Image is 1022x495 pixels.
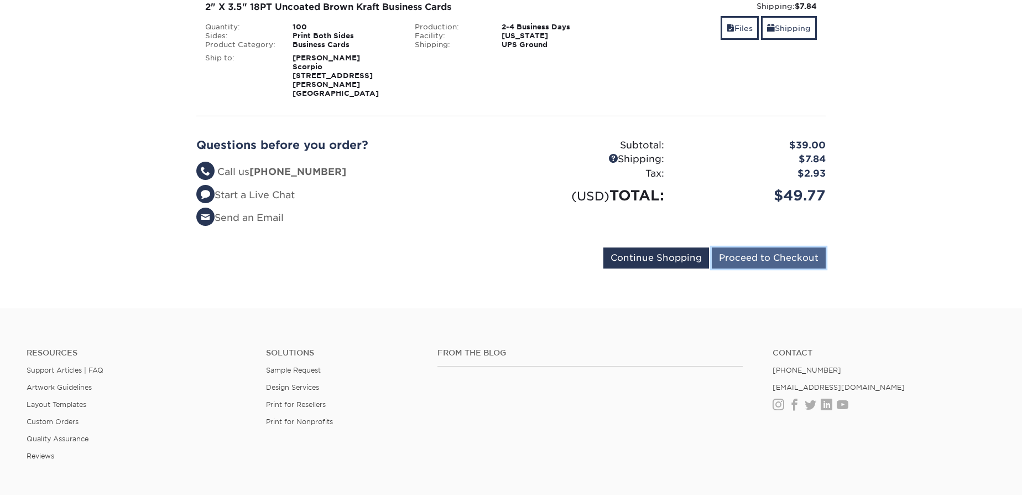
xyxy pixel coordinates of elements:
[511,152,672,167] div: Shipping:
[27,383,92,391] a: Artwork Guidelines
[266,383,319,391] a: Design Services
[284,23,406,32] div: 100
[197,54,284,98] div: Ship to:
[284,32,406,40] div: Print Both Sides
[571,189,609,203] small: (USD)
[249,166,346,177] strong: [PHONE_NUMBER]
[511,138,672,153] div: Subtotal:
[196,165,503,179] li: Call us
[773,383,905,391] a: [EMAIL_ADDRESS][DOMAIN_NAME]
[761,16,817,40] a: Shipping
[293,54,379,97] strong: [PERSON_NAME] Scorpio [STREET_ADDRESS][PERSON_NAME] [GEOGRAPHIC_DATA]
[406,23,494,32] div: Production:
[493,32,616,40] div: [US_STATE]
[603,248,709,269] input: Continue Shopping
[511,185,672,206] div: TOTAL:
[721,16,759,40] a: Files
[266,348,420,358] h4: Solutions
[773,348,995,358] a: Contact
[197,23,284,32] div: Quantity:
[672,152,834,167] div: $7.84
[196,138,503,152] h2: Questions before you order?
[493,23,616,32] div: 2-4 Business Days
[197,40,284,49] div: Product Category:
[773,366,841,374] a: [PHONE_NUMBER]
[767,24,775,33] span: shipping
[197,32,284,40] div: Sides:
[493,40,616,49] div: UPS Ground
[511,167,672,181] div: Tax:
[624,1,817,12] div: Shipping:
[795,2,817,11] strong: $7.84
[672,167,834,181] div: $2.93
[672,185,834,206] div: $49.77
[27,366,103,374] a: Support Articles | FAQ
[284,40,406,49] div: Business Cards
[196,189,295,200] a: Start a Live Chat
[437,348,743,358] h4: From the Blog
[672,138,834,153] div: $39.00
[27,348,249,358] h4: Resources
[27,417,79,426] a: Custom Orders
[205,1,607,14] div: 2" X 3.5" 18PT Uncoated Brown Kraft Business Cards
[266,366,321,374] a: Sample Request
[406,32,494,40] div: Facility:
[406,40,494,49] div: Shipping:
[266,417,333,426] a: Print for Nonprofits
[727,24,734,33] span: files
[27,435,88,443] a: Quality Assurance
[196,212,284,223] a: Send an Email
[266,400,326,409] a: Print for Resellers
[27,452,54,460] a: Reviews
[27,400,86,409] a: Layout Templates
[712,248,826,269] input: Proceed to Checkout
